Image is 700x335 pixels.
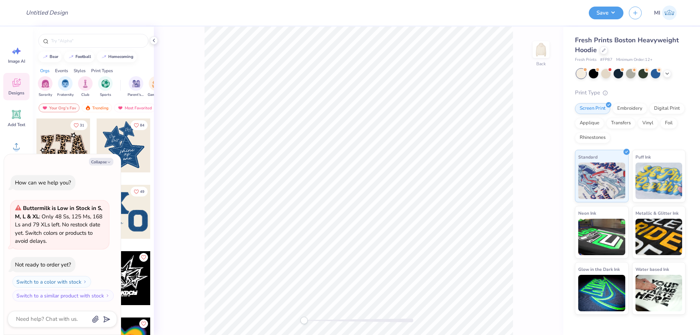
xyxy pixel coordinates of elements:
img: Puff Ink [635,163,682,199]
img: Fraternity Image [61,79,69,88]
img: Neon Ink [578,219,625,255]
button: filter button [78,76,93,98]
img: Club Image [81,79,89,88]
div: filter for Parent's Weekend [128,76,144,98]
img: Sports Image [101,79,110,88]
div: Orgs [40,67,50,74]
img: Game Day Image [152,79,160,88]
button: filter button [57,76,74,98]
strong: Buttermilk is Low in Stock in S, M, L & XL [15,204,102,220]
img: most_fav.gif [117,105,123,110]
div: filter for Sports [98,76,113,98]
img: Parent's Weekend Image [132,79,140,88]
span: Glow in the Dark Ink [578,265,620,273]
div: Accessibility label [300,317,308,324]
button: Like [139,253,148,262]
button: Collapse [89,158,113,165]
button: filter button [128,76,144,98]
img: trending.gif [85,105,91,110]
span: Parent's Weekend [128,92,144,98]
span: Fraternity [57,92,74,98]
input: Try "Alpha" [50,37,144,44]
img: most_fav.gif [42,105,48,110]
span: Fresh Prints [575,57,596,63]
div: Applique [575,118,604,129]
button: Like [70,120,87,130]
span: : Only 48 Ss, 125 Ms, 168 Ls and 79 XLs left. No restock date yet. Switch colors or products to a... [15,204,102,245]
button: Like [131,187,148,196]
span: Metallic & Glitter Ink [635,209,678,217]
img: Mark Isaac [662,5,677,20]
span: Puff Ink [635,153,651,161]
div: Your Org's Fav [39,104,79,112]
button: homecoming [97,51,137,62]
img: trend_line.gif [101,55,107,59]
button: filter button [148,76,164,98]
span: Game Day [148,92,164,98]
div: Vinyl [638,118,658,129]
span: Minimum Order: 12 + [616,57,653,63]
img: Switch to a color with stock [83,280,87,284]
span: Fresh Prints Boston Heavyweight Hoodie [575,36,679,54]
button: Switch to a similar product with stock [12,290,114,301]
span: Add Text [8,122,25,128]
span: Image AI [8,58,25,64]
span: 49 [140,190,144,194]
span: Sports [100,92,111,98]
img: Sorority Image [41,79,50,88]
div: filter for Club [78,76,93,98]
div: Back [536,61,546,67]
div: filter for Fraternity [57,76,74,98]
img: Switch to a similar product with stock [105,293,110,298]
span: Neon Ink [578,209,596,217]
div: Foil [660,118,677,129]
img: Standard [578,163,625,199]
img: trend_line.gif [42,55,48,59]
div: Events [55,67,68,74]
div: football [75,55,91,59]
span: MI [654,9,660,17]
button: filter button [98,76,113,98]
span: Standard [578,153,598,161]
button: Save [589,7,623,19]
img: Metallic & Glitter Ink [635,219,682,255]
div: bear [50,55,58,59]
img: Water based Ink [635,275,682,311]
div: Digital Print [649,103,685,114]
input: Untitled Design [20,5,74,20]
span: Sorority [39,92,52,98]
img: Glow in the Dark Ink [578,275,625,311]
span: Upload [9,153,24,159]
img: Back [534,42,548,57]
div: Most Favorited [114,104,155,112]
div: Transfers [606,118,635,129]
button: filter button [38,76,52,98]
button: Switch to a color with stock [12,276,91,288]
div: Print Type [575,89,685,97]
span: 31 [80,124,84,127]
div: Screen Print [575,103,610,114]
div: filter for Sorority [38,76,52,98]
div: How can we help you? [15,179,71,186]
button: Like [131,120,148,130]
div: homecoming [108,55,133,59]
div: Styles [74,67,86,74]
span: # FP87 [600,57,612,63]
img: trend_line.gif [68,55,74,59]
div: filter for Game Day [148,76,164,98]
button: football [64,51,94,62]
a: MI [651,5,680,20]
div: Embroidery [612,103,647,114]
button: bear [38,51,62,62]
span: 84 [140,124,144,127]
button: Like [139,319,148,328]
span: Designs [8,90,24,96]
span: Water based Ink [635,265,669,273]
div: Print Types [91,67,113,74]
span: Club [81,92,89,98]
div: Not ready to order yet? [15,261,71,268]
div: Trending [82,104,112,112]
div: Rhinestones [575,132,610,143]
